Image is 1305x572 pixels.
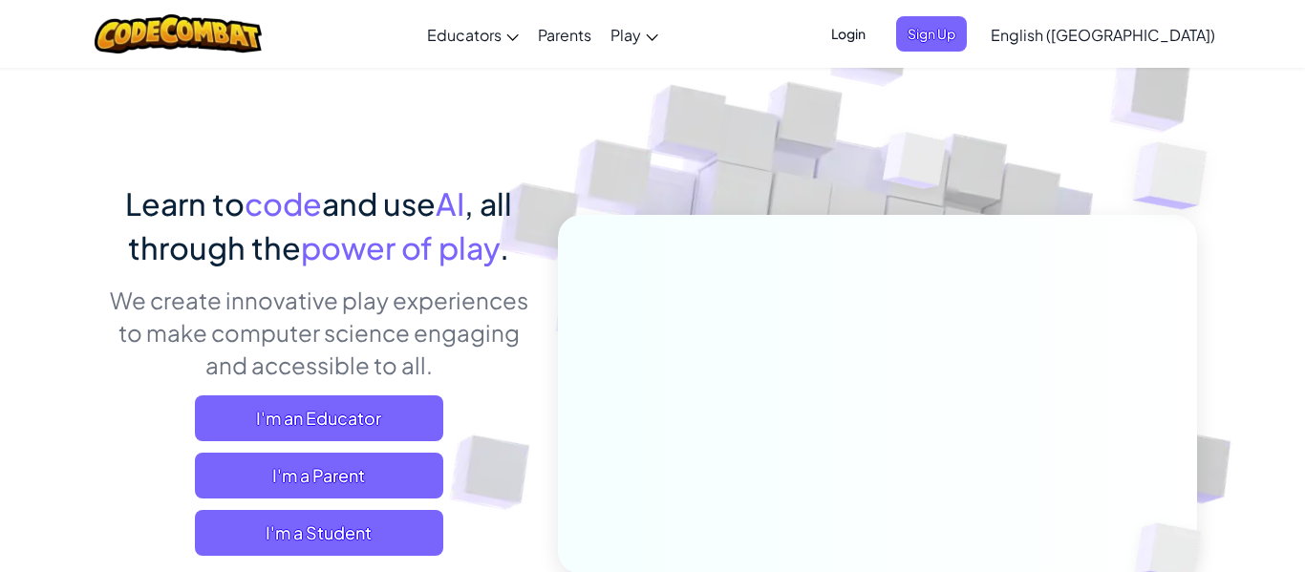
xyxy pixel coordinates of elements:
[436,184,464,222] span: AI
[322,184,436,222] span: and use
[427,25,502,45] span: Educators
[301,228,500,266] span: power of play
[195,395,443,441] a: I'm an Educator
[1095,95,1260,257] img: Overlap cubes
[528,9,601,60] a: Parents
[245,184,322,222] span: code
[610,25,641,45] span: Play
[125,184,245,222] span: Learn to
[195,510,443,556] button: I'm a Student
[991,25,1215,45] span: English ([GEOGRAPHIC_DATA])
[195,453,443,498] a: I'm a Parent
[601,9,668,60] a: Play
[847,95,985,237] img: Overlap cubes
[108,284,529,381] p: We create innovative play experiences to make computer science engaging and accessible to all.
[500,228,509,266] span: .
[820,16,877,52] button: Login
[896,16,967,52] button: Sign Up
[417,9,528,60] a: Educators
[981,9,1225,60] a: English ([GEOGRAPHIC_DATA])
[95,14,262,53] img: CodeCombat logo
